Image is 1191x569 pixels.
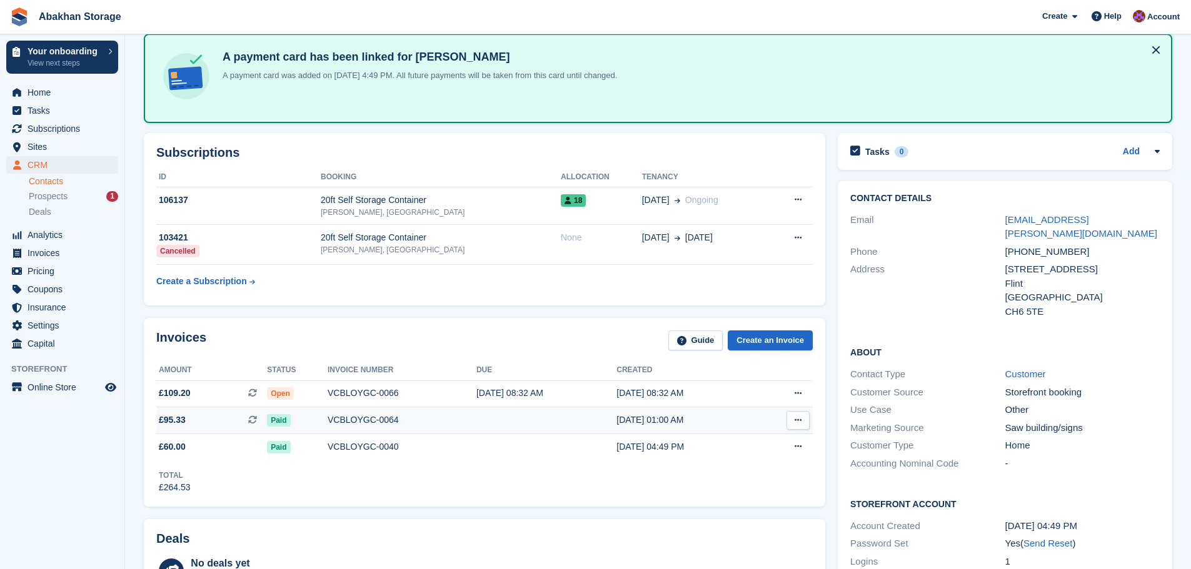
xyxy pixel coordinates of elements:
span: Online Store [28,379,103,396]
h2: Subscriptions [156,146,813,160]
div: [DATE] 04:49 PM [616,440,758,453]
div: [PERSON_NAME], [GEOGRAPHIC_DATA] [321,207,561,218]
span: Tasks [28,102,103,119]
div: 1 [106,191,118,202]
div: [DATE] 01:00 AM [616,413,758,427]
span: Paid [267,441,290,453]
div: Customer Source [850,385,1005,400]
h4: A payment card has been linked for [PERSON_NAME] [218,50,617,64]
a: Guide [668,330,723,351]
a: menu [6,280,118,298]
span: Invoices [28,244,103,262]
span: Deals [29,206,51,218]
a: menu [6,138,118,156]
a: Preview store [103,380,118,395]
th: ID [156,167,321,187]
div: Address [850,262,1005,319]
span: Help [1104,10,1122,22]
a: [EMAIL_ADDRESS][PERSON_NAME][DOMAIN_NAME] [1005,214,1157,239]
th: Invoice number [328,360,476,380]
a: menu [6,84,118,101]
a: menu [6,102,118,119]
h2: Contact Details [850,194,1160,204]
div: VCBLOYGC-0040 [328,440,476,453]
div: £264.53 [159,481,191,494]
div: VCBLOYGC-0066 [328,387,476,400]
th: Amount [156,360,267,380]
p: A payment card was added on [DATE] 4:49 PM. All future payments will be taken from this card unti... [218,69,617,82]
div: Other [1005,403,1160,417]
h2: Storefront Account [850,497,1160,510]
span: Home [28,84,103,101]
div: 0 [895,146,909,157]
div: 20ft Self Storage Container [321,231,561,244]
img: stora-icon-8386f47178a22dfd0bd8f6a31ec36ba5ce8667c1dd55bd0f319d3a0aa187defe.svg [10,7,29,26]
div: - [1005,457,1160,471]
a: menu [6,120,118,137]
th: Allocation [561,167,642,187]
span: CRM [28,156,103,174]
div: Saw building/signs [1005,421,1160,435]
a: menu [6,226,118,244]
div: Flint [1005,277,1160,291]
span: Subscriptions [28,120,103,137]
a: Your onboarding View next steps [6,41,118,74]
div: 103421 [156,231,321,244]
span: Pricing [28,262,103,280]
div: Accounting Nominal Code [850,457,1005,471]
div: None [561,231,642,244]
span: Create [1042,10,1067,22]
a: Create a Subscription [156,270,255,293]
a: menu [6,244,118,262]
th: Booking [321,167,561,187]
h2: Tasks [865,146,890,157]
span: Analytics [28,226,103,244]
a: Contacts [29,176,118,187]
img: card-linked-ebf98d0992dc2aeb22e95c0e3c79077019eb2392cfd83c6a337811c24bc77127.svg [160,50,213,102]
div: Account Created [850,519,1005,533]
div: Home [1005,438,1160,453]
th: Created [616,360,758,380]
div: [GEOGRAPHIC_DATA] [1005,290,1160,305]
div: VCBLOYGC-0064 [328,413,476,427]
p: Your onboarding [28,47,102,56]
div: [STREET_ADDRESS] [1005,262,1160,277]
h2: About [850,345,1160,358]
span: Paid [267,414,290,427]
div: [PERSON_NAME], [GEOGRAPHIC_DATA] [321,244,561,255]
div: CH6 5TE [1005,305,1160,319]
a: menu [6,335,118,352]
div: 106137 [156,194,321,207]
a: menu [6,299,118,316]
a: Customer [1005,369,1046,379]
span: Capital [28,335,103,352]
p: View next steps [28,57,102,69]
a: Prospects 1 [29,190,118,203]
div: [PHONE_NUMBER] [1005,245,1160,259]
div: Email [850,213,1005,241]
span: Insurance [28,299,103,316]
span: [DATE] [642,231,670,244]
div: Logins [850,555,1005,569]
h2: Deals [156,532,189,546]
a: Abakhan Storage [34,6,126,27]
div: Yes [1005,537,1160,551]
div: 1 [1005,555,1160,569]
a: Create an Invoice [728,330,813,351]
a: Deals [29,205,118,219]
div: Contact Type [850,367,1005,382]
a: menu [6,262,118,280]
div: Cancelled [156,245,199,257]
a: Send Reset [1023,538,1072,548]
span: Account [1147,11,1180,23]
a: menu [6,156,118,174]
div: Phone [850,245,1005,259]
span: Ongoing [685,195,718,205]
span: Open [267,387,294,400]
div: 20ft Self Storage Container [321,194,561,207]
img: William Abakhan [1133,10,1145,22]
span: ( ) [1020,538,1075,548]
a: Add [1123,145,1140,159]
h2: Invoices [156,330,206,351]
span: 18 [561,194,586,207]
